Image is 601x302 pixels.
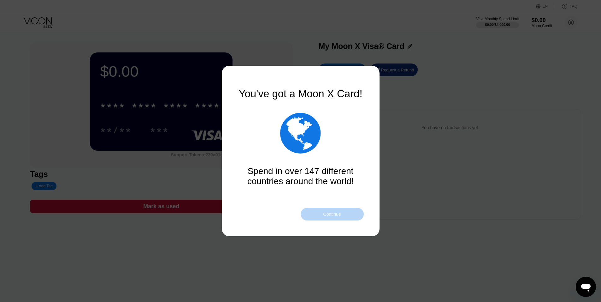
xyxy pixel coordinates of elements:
iframe: Кнопка запуска окна обмена сообщениями [576,277,596,297]
div: Spend in over 147 different countries around the world! [238,166,364,186]
div:  [280,109,321,157]
div:  [238,109,364,157]
div: Continue [301,208,364,220]
div: You've got a Moon X Card! [238,88,364,100]
div: Continue [323,212,341,217]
